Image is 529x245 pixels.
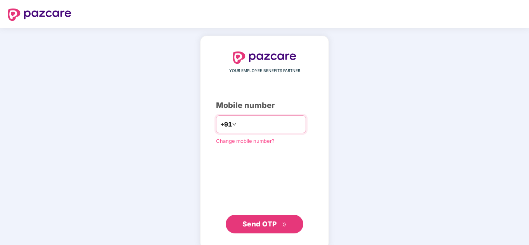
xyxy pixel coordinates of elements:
img: logo [8,9,71,21]
div: Mobile number [216,99,313,111]
span: down [232,122,237,127]
span: +91 [220,120,232,129]
a: Change mobile number? [216,138,275,144]
span: YOUR EMPLOYEE BENEFITS PARTNER [229,68,300,74]
span: double-right [282,222,287,227]
img: logo [233,51,296,64]
span: Send OTP [242,220,277,228]
button: Send OTPdouble-right [226,215,303,233]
